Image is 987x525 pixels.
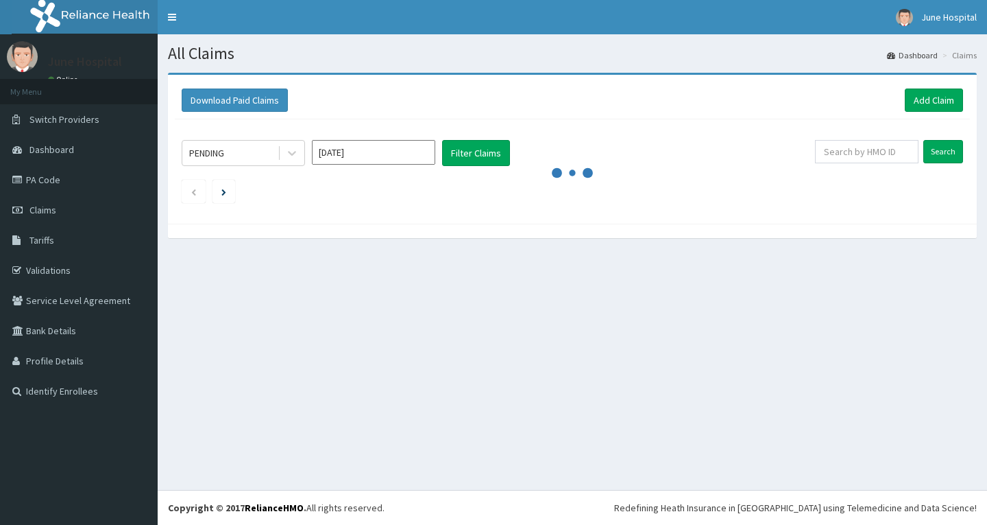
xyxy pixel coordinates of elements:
[896,9,913,26] img: User Image
[245,502,304,514] a: RelianceHMO
[189,146,224,160] div: PENDING
[614,501,977,515] div: Redefining Heath Insurance in [GEOGRAPHIC_DATA] using Telemedicine and Data Science!
[312,140,435,165] input: Select Month and Year
[191,185,197,198] a: Previous page
[29,143,74,156] span: Dashboard
[887,49,938,61] a: Dashboard
[939,49,977,61] li: Claims
[29,234,54,246] span: Tariffs
[29,113,99,126] span: Switch Providers
[221,185,226,198] a: Next page
[7,41,38,72] img: User Image
[168,502,306,514] strong: Copyright © 2017 .
[158,490,987,525] footer: All rights reserved.
[815,140,918,163] input: Search by HMO ID
[905,89,963,112] a: Add Claim
[48,56,122,68] p: June Hospital
[923,140,963,163] input: Search
[442,140,510,166] button: Filter Claims
[168,45,977,62] h1: All Claims
[921,11,977,23] span: June Hospital
[182,89,288,112] button: Download Paid Claims
[29,204,56,216] span: Claims
[552,152,593,194] svg: audio-loading
[48,75,81,84] a: Online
